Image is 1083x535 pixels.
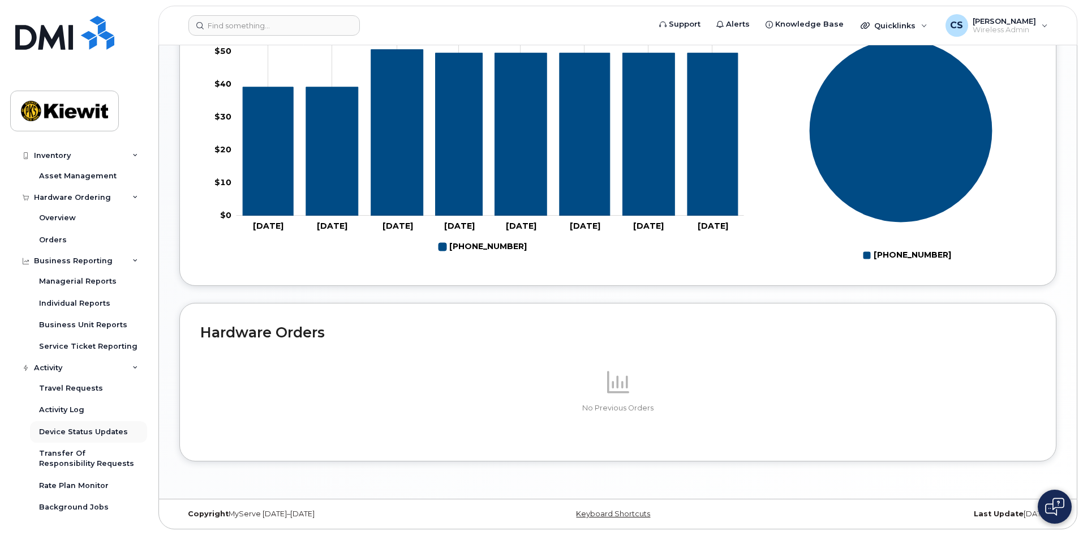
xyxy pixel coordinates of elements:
[200,324,1035,341] h2: Hardware Orders
[179,510,472,519] div: MyServe [DATE]–[DATE]
[633,221,664,231] tspan: [DATE]
[764,510,1056,519] div: [DATE]
[950,19,963,32] span: CS
[708,13,758,36] a: Alerts
[439,237,527,256] g: Legend
[444,221,475,231] tspan: [DATE]
[317,221,347,231] tspan: [DATE]
[698,221,728,231] tspan: [DATE]
[383,221,413,231] tspan: [DATE]
[809,39,993,223] g: Series
[775,19,844,30] span: Knowledge Base
[214,46,231,56] tspan: $50
[758,13,852,36] a: Knowledge Base
[874,21,916,30] span: Quicklinks
[200,403,1035,413] p: No Previous Orders
[214,112,231,122] tspan: $30
[1045,498,1064,516] img: Open chat
[243,50,738,216] g: 817-673-3203
[188,510,229,518] strong: Copyright
[214,177,231,187] tspan: $10
[938,14,1056,37] div: Carole Stoltz
[809,39,993,265] g: Chart
[214,79,231,89] tspan: $40
[220,210,231,220] tspan: $0
[973,25,1036,35] span: Wireless Admin
[726,19,750,30] span: Alerts
[974,510,1024,518] strong: Last Update
[570,221,600,231] tspan: [DATE]
[576,510,650,518] a: Keyboard Shortcuts
[973,16,1036,25] span: [PERSON_NAME]
[188,15,360,36] input: Find something...
[853,14,935,37] div: Quicklinks
[651,13,708,36] a: Support
[506,221,536,231] tspan: [DATE]
[214,144,231,155] tspan: $20
[669,19,700,30] span: Support
[214,13,744,256] g: Chart
[863,246,951,265] g: Legend
[253,221,283,231] tspan: [DATE]
[439,237,527,256] g: 817-673-3203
